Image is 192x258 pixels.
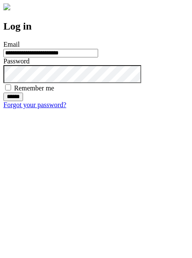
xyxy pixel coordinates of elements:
[3,101,66,108] a: Forgot your password?
[3,21,189,32] h2: Log in
[14,84,54,92] label: Remember me
[3,41,20,48] label: Email
[3,3,10,10] img: logo-4e3dc11c47720685a147b03b5a06dd966a58ff35d612b21f08c02c0306f2b779.png
[3,57,29,65] label: Password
